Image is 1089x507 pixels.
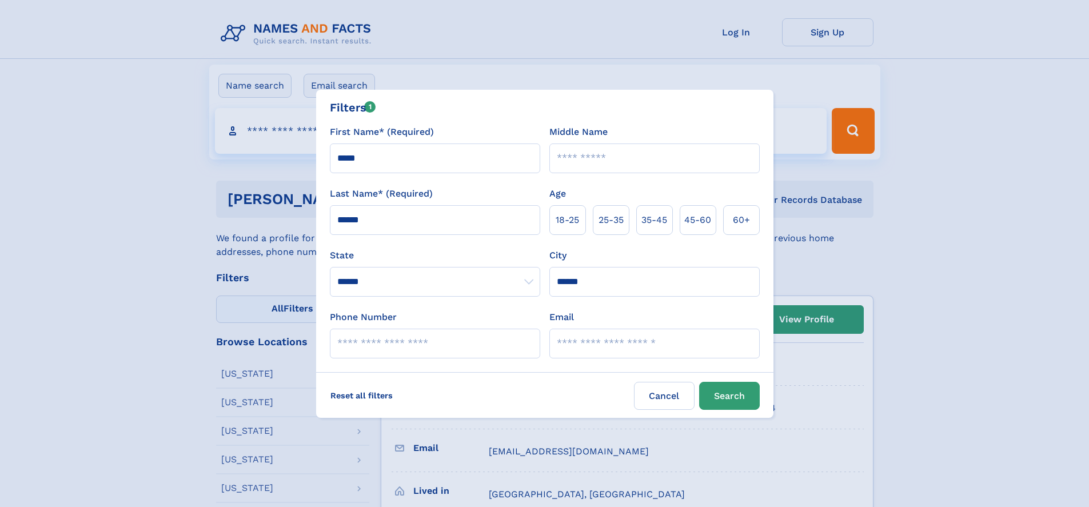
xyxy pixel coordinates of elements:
label: Age [549,187,566,201]
span: 25‑35 [599,213,624,227]
label: City [549,249,567,262]
div: Filters [330,99,376,116]
label: First Name* (Required) [330,125,434,139]
label: State [330,249,540,262]
span: 18‑25 [556,213,579,227]
button: Search [699,382,760,410]
span: 60+ [733,213,750,227]
label: Email [549,310,574,324]
span: 45‑60 [684,213,711,227]
label: Middle Name [549,125,608,139]
label: Last Name* (Required) [330,187,433,201]
label: Phone Number [330,310,397,324]
label: Cancel [634,382,695,410]
span: 35‑45 [641,213,667,227]
label: Reset all filters [323,382,400,409]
